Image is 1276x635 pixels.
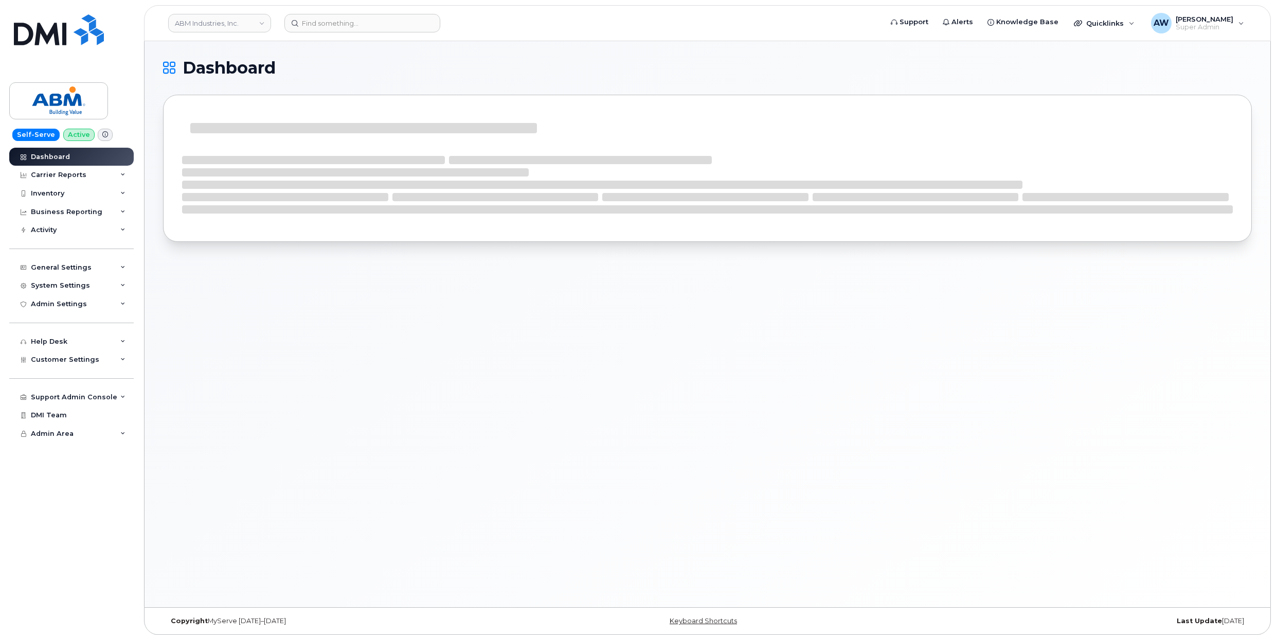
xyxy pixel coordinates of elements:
div: MyServe [DATE]–[DATE] [163,617,526,625]
strong: Last Update [1177,617,1222,625]
strong: Copyright [171,617,208,625]
a: Keyboard Shortcuts [670,617,737,625]
div: [DATE] [889,617,1252,625]
span: Dashboard [183,60,276,76]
